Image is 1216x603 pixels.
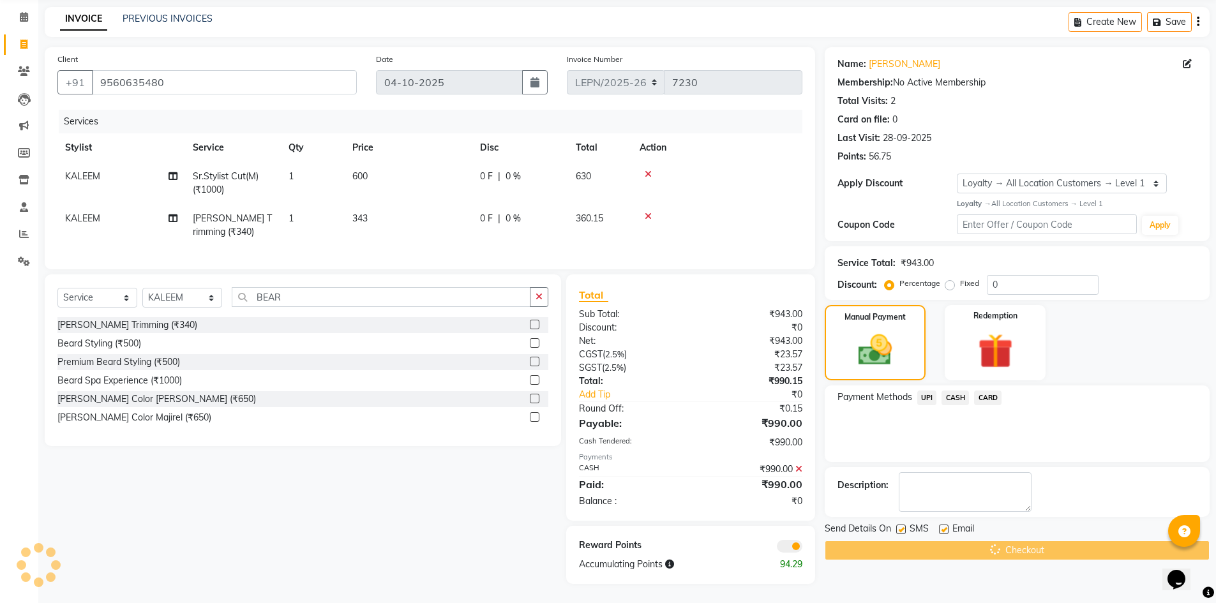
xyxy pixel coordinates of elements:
[569,539,691,553] div: Reward Points
[837,278,877,292] div: Discount:
[498,170,500,183] span: |
[837,479,889,492] div: Description:
[974,391,1002,405] span: CARD
[569,463,691,476] div: CASH
[480,170,493,183] span: 0 F
[185,133,281,162] th: Service
[60,8,107,31] a: INVOICE
[691,495,812,508] div: ₹0
[837,94,888,108] div: Total Visits:
[837,113,890,126] div: Card on file:
[957,199,991,208] strong: Loyalty →
[579,452,802,463] div: Payments
[569,477,691,492] div: Paid:
[883,131,931,145] div: 28-09-2025
[57,70,93,94] button: +91
[193,170,259,195] span: Sr.Stylist Cut(M) (₹1000)
[569,402,691,415] div: Round Off:
[480,212,493,225] span: 0 F
[837,76,893,89] div: Membership:
[65,212,100,224] span: KALEEM
[691,334,812,348] div: ₹943.00
[57,355,180,369] div: Premium Beard Styling (₹500)
[57,374,182,387] div: Beard Spa Experience (₹1000)
[1162,552,1203,590] iframe: chat widget
[973,310,1017,322] label: Redemption
[952,522,974,538] span: Email
[751,558,812,571] div: 94.29
[890,94,896,108] div: 2
[57,133,185,162] th: Stylist
[579,288,608,302] span: Total
[848,331,903,369] img: _cash.svg
[352,170,368,182] span: 600
[59,110,812,133] div: Services
[568,133,632,162] th: Total
[711,388,812,401] div: ₹0
[576,212,603,224] span: 360.15
[837,391,912,404] span: Payment Methods
[1147,12,1192,32] button: Save
[899,278,940,289] label: Percentage
[910,522,929,538] span: SMS
[57,411,211,424] div: [PERSON_NAME] Color Majirel (₹650)
[967,329,1024,373] img: _gift.svg
[506,170,521,183] span: 0 %
[837,150,866,163] div: Points:
[193,212,272,237] span: [PERSON_NAME] Trimming (₹340)
[57,54,78,65] label: Client
[289,212,294,224] span: 1
[569,361,691,375] div: ( )
[1069,12,1142,32] button: Create New
[57,318,197,332] div: [PERSON_NAME] Trimming (₹340)
[569,308,691,321] div: Sub Total:
[691,321,812,334] div: ₹0
[576,170,591,182] span: 630
[352,212,368,224] span: 343
[957,198,1197,209] div: All Location Customers → Level 1
[92,70,357,94] input: Search by Name/Mobile/Email/Code
[837,57,866,71] div: Name:
[569,388,710,401] a: Add Tip
[837,218,957,232] div: Coupon Code
[691,348,812,361] div: ₹23.57
[837,131,880,145] div: Last Visit:
[691,375,812,388] div: ₹990.15
[376,54,393,65] label: Date
[691,402,812,415] div: ₹0.15
[892,113,897,126] div: 0
[57,337,141,350] div: Beard Styling (₹500)
[281,133,345,162] th: Qty
[917,391,937,405] span: UPI
[123,13,213,24] a: PREVIOUS INVOICES
[569,495,691,508] div: Balance :
[65,170,100,182] span: KALEEM
[825,522,891,538] span: Send Details On
[837,257,896,270] div: Service Total:
[869,150,891,163] div: 56.75
[691,436,812,449] div: ₹990.00
[691,415,812,431] div: ₹990.00
[1142,216,1178,235] button: Apply
[345,133,472,162] th: Price
[957,214,1137,234] input: Enter Offer / Coupon Code
[691,361,812,375] div: ₹23.57
[632,133,802,162] th: Action
[604,362,624,373] span: 2.5%
[569,436,691,449] div: Cash Tendered:
[579,348,603,360] span: CGST
[569,415,691,431] div: Payable:
[506,212,521,225] span: 0 %
[567,54,622,65] label: Invoice Number
[569,348,691,361] div: ( )
[837,177,957,190] div: Apply Discount
[498,212,500,225] span: |
[569,375,691,388] div: Total:
[569,321,691,334] div: Discount:
[942,391,969,405] span: CASH
[579,362,602,373] span: SGST
[960,278,979,289] label: Fixed
[289,170,294,182] span: 1
[901,257,934,270] div: ₹943.00
[472,133,568,162] th: Disc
